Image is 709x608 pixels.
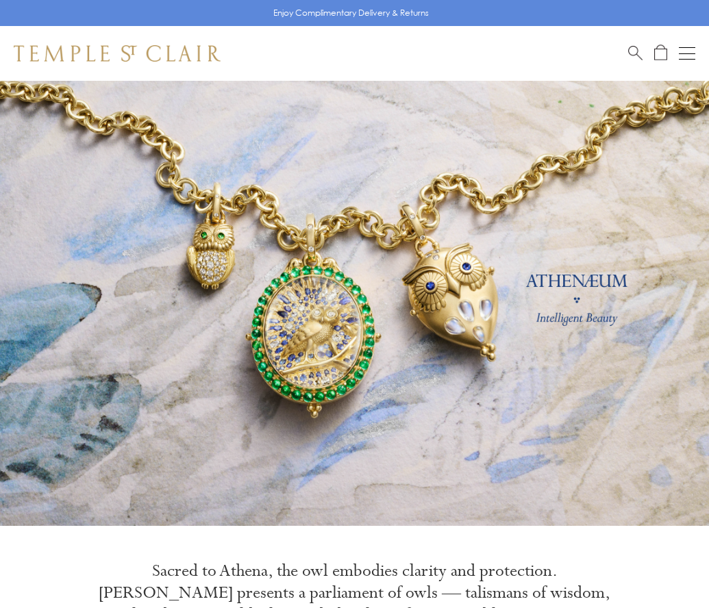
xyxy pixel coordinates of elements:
a: Search [628,45,643,62]
button: Open navigation [679,45,695,62]
img: Temple St. Clair [14,45,221,62]
a: Open Shopping Bag [654,45,667,62]
p: Enjoy Complimentary Delivery & Returns [273,6,429,20]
